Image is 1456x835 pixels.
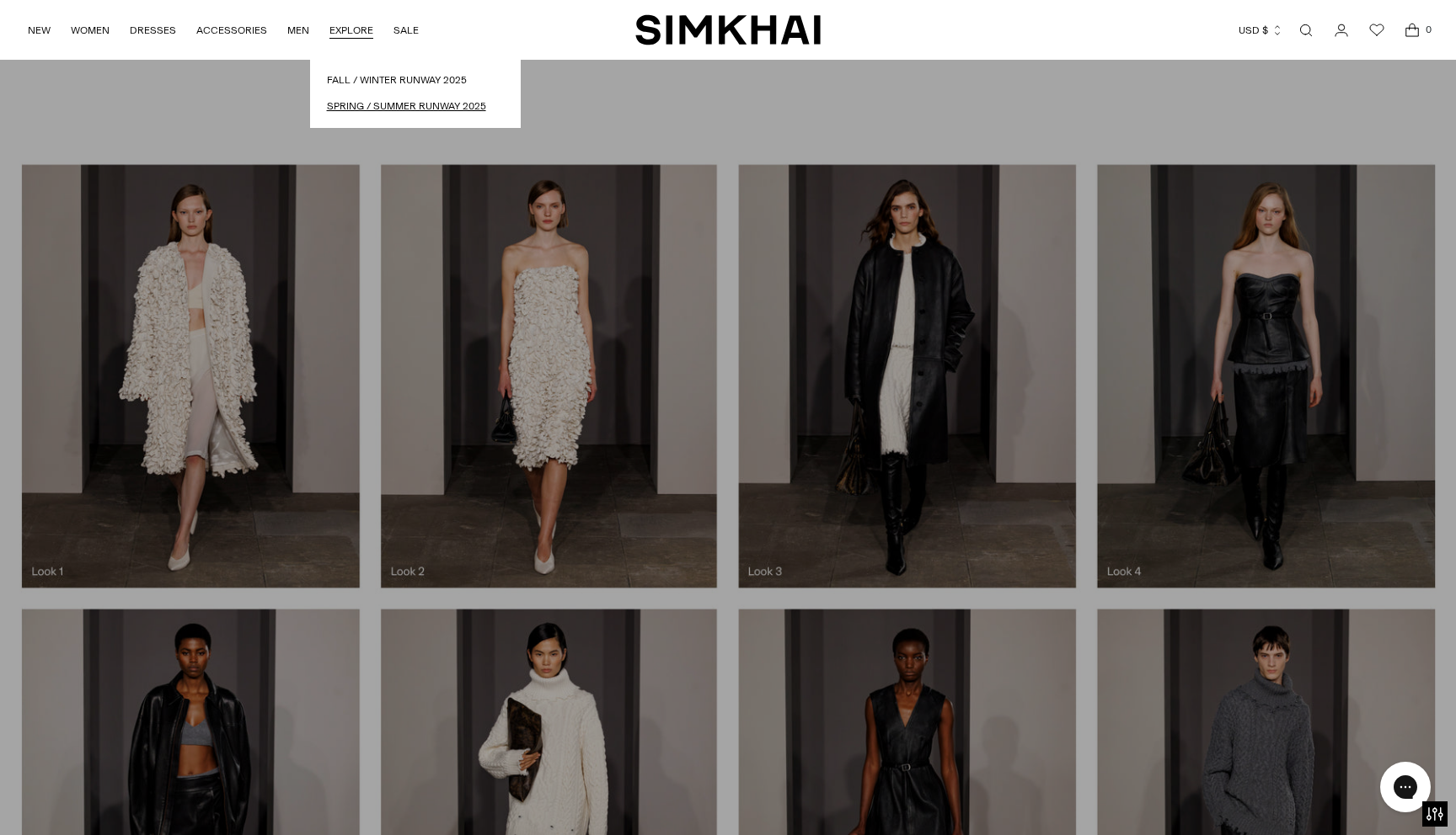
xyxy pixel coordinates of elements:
[1372,756,1439,818] iframe: Gorgias live chat messenger
[393,12,419,49] a: SALE
[28,12,51,49] a: NEW
[329,12,373,49] a: EXPLORE
[71,12,110,49] a: WOMEN
[196,12,267,49] a: ACCESSORIES
[1289,13,1323,47] a: Open search modal
[1421,22,1436,37] span: 0
[13,771,169,822] iframe: Sign Up via Text for Offers
[1325,13,1358,47] a: Go to the account page
[287,12,309,49] a: MEN
[1360,13,1394,47] a: Wishlist
[1395,13,1429,47] a: Open cart modal
[130,12,176,49] a: DRESSES
[635,13,821,46] a: SIMKHAI
[1239,12,1283,49] button: USD $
